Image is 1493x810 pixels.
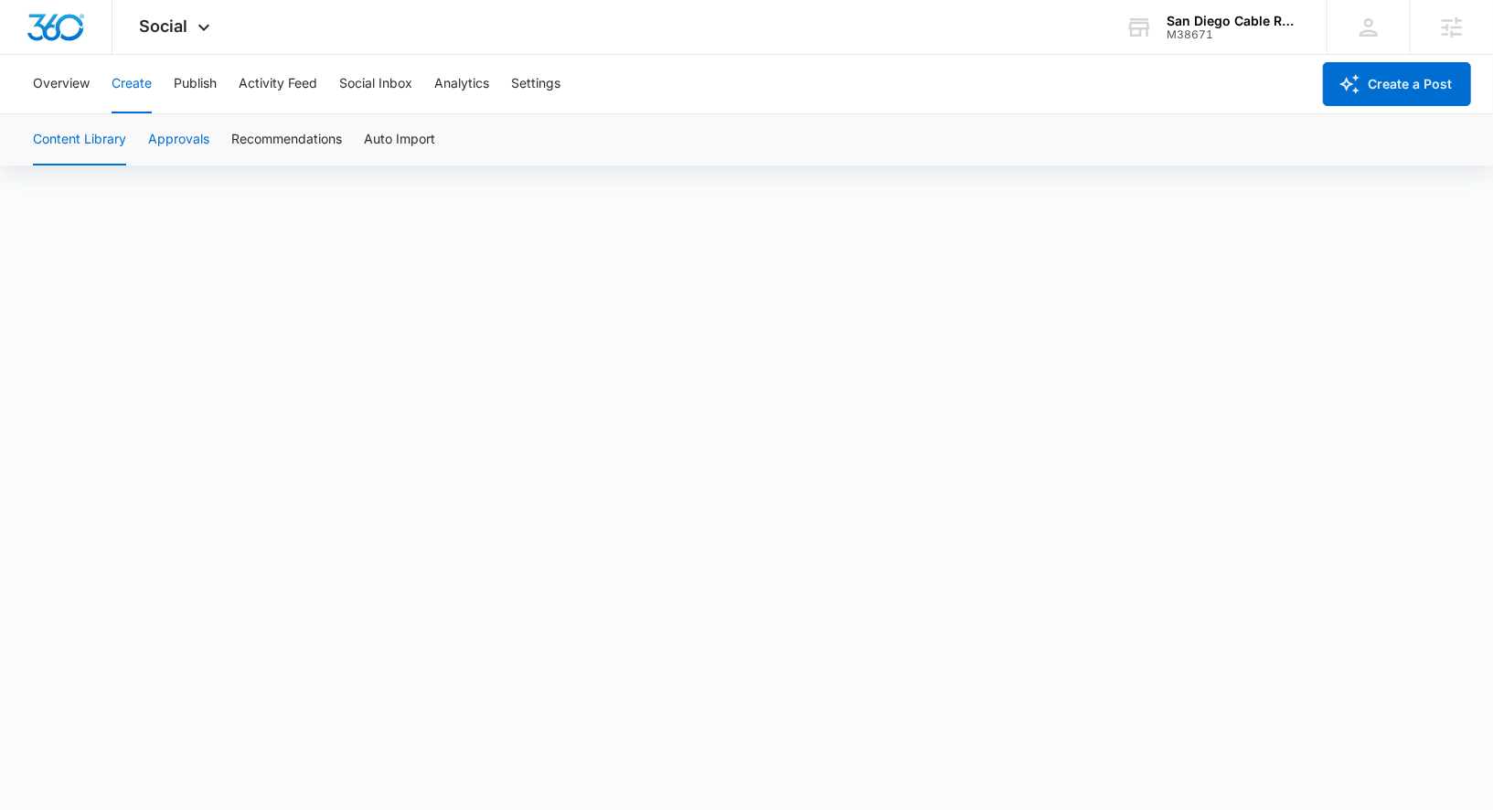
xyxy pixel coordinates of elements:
span: Social [140,16,188,36]
button: Overview [33,55,90,113]
button: Recommendations [231,114,342,165]
div: account name [1167,14,1300,28]
button: Create [112,55,152,113]
button: Auto Import [364,114,435,165]
button: Create a Post [1323,62,1471,106]
button: Analytics [434,55,489,113]
button: Approvals [148,114,209,165]
button: Content Library [33,114,126,165]
button: Publish [174,55,217,113]
button: Activity Feed [239,55,317,113]
div: account id [1167,28,1300,41]
button: Social Inbox [339,55,412,113]
button: Settings [511,55,560,113]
